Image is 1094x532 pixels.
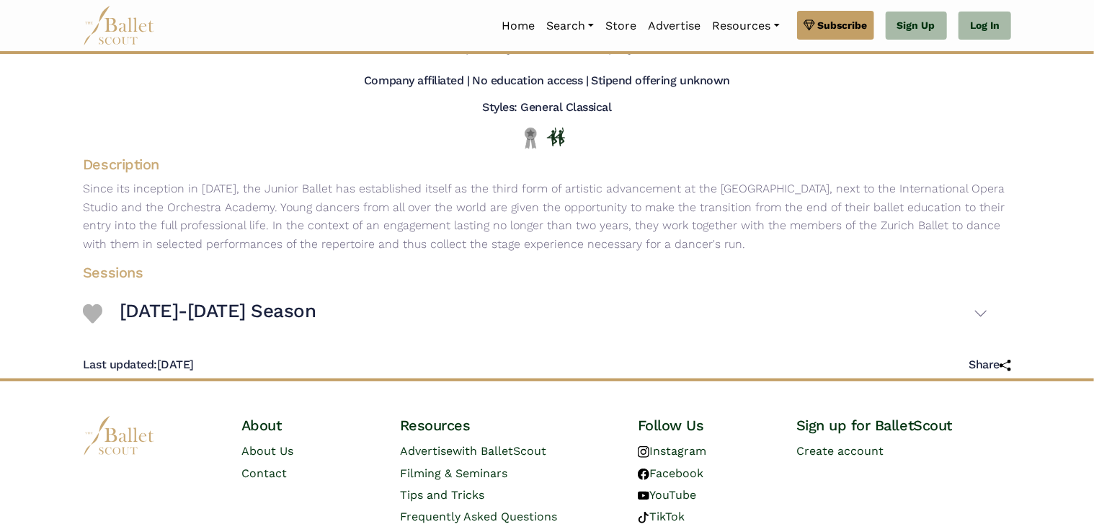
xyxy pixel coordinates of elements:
[818,17,868,33] span: Subscribe
[959,12,1011,40] a: Log In
[886,12,947,40] a: Sign Up
[83,416,155,456] img: logo
[796,444,884,458] a: Create account
[83,304,102,324] img: Heart
[969,358,1011,373] h5: Share
[453,444,546,458] span: with BalletScout
[400,466,507,480] a: Filming & Seminars
[71,263,1000,282] h4: Sessions
[638,488,696,502] a: YouTube
[241,416,377,435] h4: About
[120,299,316,324] h3: [DATE]-[DATE] Season
[638,469,649,480] img: facebook logo
[638,512,649,523] img: tiktok logo
[591,74,729,89] h5: Stipend offering unknown
[83,358,194,373] h5: [DATE]
[71,155,1023,174] h4: Description
[541,11,600,41] a: Search
[706,11,785,41] a: Resources
[241,444,293,458] a: About Us
[638,466,703,480] a: Facebook
[797,11,874,40] a: Subscribe
[400,488,484,502] a: Tips and Tricks
[496,11,541,41] a: Home
[638,490,649,502] img: youtube logo
[400,510,557,523] a: Frequently Asked Questions
[547,128,565,146] img: In Person
[638,446,649,458] img: instagram logo
[400,416,615,435] h4: Resources
[638,416,773,435] h4: Follow Us
[642,11,706,41] a: Advertise
[71,179,1023,253] p: Since its inception in [DATE], the Junior Ballet has established itself as the third form of arti...
[804,17,815,33] img: gem.svg
[638,444,706,458] a: Instagram
[473,74,589,89] h5: No education access |
[241,466,287,480] a: Contact
[522,127,540,149] img: Local
[400,444,546,458] a: Advertisewith BalletScout
[120,293,988,335] button: [DATE]-[DATE] Season
[638,510,685,523] a: TikTok
[796,416,1011,435] h4: Sign up for BalletScout
[364,74,469,89] h5: Company affiliated |
[600,11,642,41] a: Store
[482,100,611,115] h5: Styles: General Classical
[83,358,157,371] span: Last updated:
